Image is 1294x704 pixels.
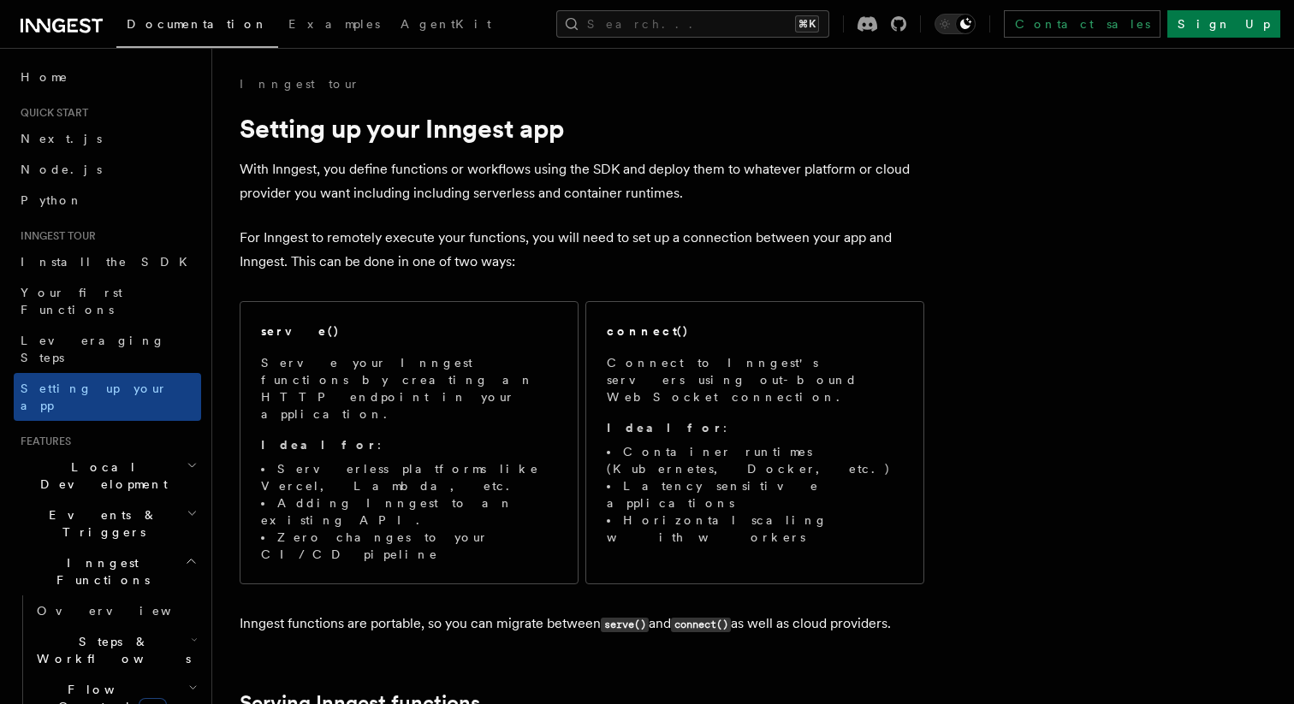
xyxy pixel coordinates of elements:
[21,132,102,145] span: Next.js
[278,5,390,46] a: Examples
[21,382,168,412] span: Setting up your app
[21,163,102,176] span: Node.js
[935,14,976,34] button: Toggle dark mode
[390,5,502,46] a: AgentKit
[14,62,201,92] a: Home
[607,477,903,512] li: Latency sensitive applications
[21,286,122,317] span: Your first Functions
[127,17,268,31] span: Documentation
[607,419,903,436] p: :
[14,458,187,493] span: Local Development
[30,626,201,674] button: Steps & Workflows
[21,255,198,269] span: Install the SDK
[607,421,723,435] strong: Ideal for
[14,246,201,277] a: Install the SDK
[240,157,924,205] p: With Inngest, you define functions or workflows using the SDK and deploy them to whatever platfor...
[261,322,340,340] h2: serve()
[14,185,201,216] a: Python
[21,193,83,207] span: Python
[601,618,649,632] code: serve()
[401,17,491,31] span: AgentKit
[116,5,278,48] a: Documentation
[607,443,903,477] li: Container runtimes (Kubernetes, Docker, etc.)
[14,106,88,120] span: Quick start
[607,354,903,405] p: Connect to Inngest's servers using out-bound WebSocket connection.
[585,301,924,584] a: connect()Connect to Inngest's servers using out-bound WebSocket connection.Ideal for:Container ru...
[261,529,557,563] li: Zero changes to your CI/CD pipeline
[240,75,359,92] a: Inngest tour
[261,436,557,453] p: :
[14,547,201,595] button: Inngest Functions
[261,460,557,494] li: Serverless platforms like Vercel, Lambda, etc.
[1004,10,1160,38] a: Contact sales
[607,512,903,546] li: Horizontal scaling with workers
[795,15,819,33] kbd: ⌘K
[240,226,924,274] p: For Inngest to remotely execute your functions, you will need to set up a connection between your...
[240,113,924,144] h1: Setting up your Inngest app
[261,438,377,452] strong: Ideal for
[14,229,96,243] span: Inngest tour
[261,354,557,423] p: Serve your Inngest functions by creating an HTTP endpoint in your application.
[671,618,731,632] code: connect()
[14,452,201,500] button: Local Development
[1167,10,1280,38] a: Sign Up
[240,301,579,584] a: serve()Serve your Inngest functions by creating an HTTP endpoint in your application.Ideal for:Se...
[21,68,68,86] span: Home
[37,604,213,618] span: Overview
[30,595,201,626] a: Overview
[240,612,924,636] p: Inngest functions are portable, so you can migrate between and as well as cloud providers.
[14,154,201,185] a: Node.js
[14,506,187,541] span: Events & Triggers
[14,325,201,373] a: Leveraging Steps
[14,554,185,589] span: Inngest Functions
[14,500,201,547] button: Events & Triggers
[14,373,201,421] a: Setting up your app
[288,17,380,31] span: Examples
[607,322,689,340] h2: connect()
[14,123,201,154] a: Next.js
[14,435,71,448] span: Features
[261,494,557,529] li: Adding Inngest to an existing API.
[30,633,191,667] span: Steps & Workflows
[21,334,165,364] span: Leveraging Steps
[14,277,201,325] a: Your first Functions
[556,10,829,38] button: Search...⌘K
